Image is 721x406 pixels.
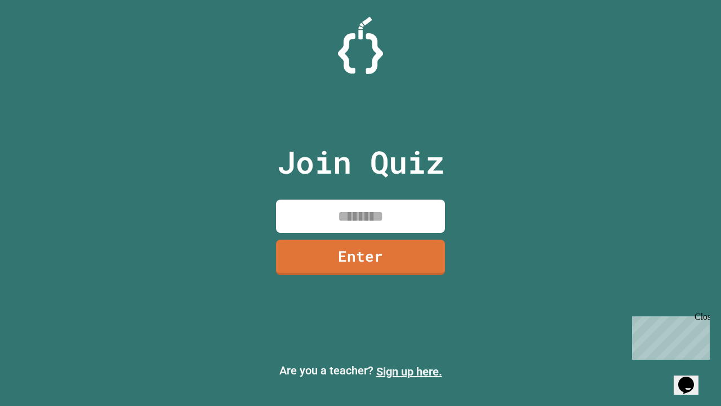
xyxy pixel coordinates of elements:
iframe: chat widget [627,312,710,360]
a: Sign up here. [376,365,442,378]
div: Chat with us now!Close [5,5,78,72]
img: Logo.svg [338,17,383,74]
iframe: chat widget [674,361,710,395]
p: Are you a teacher? [9,362,712,380]
p: Join Quiz [277,139,444,186]
a: Enter [276,240,445,275]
